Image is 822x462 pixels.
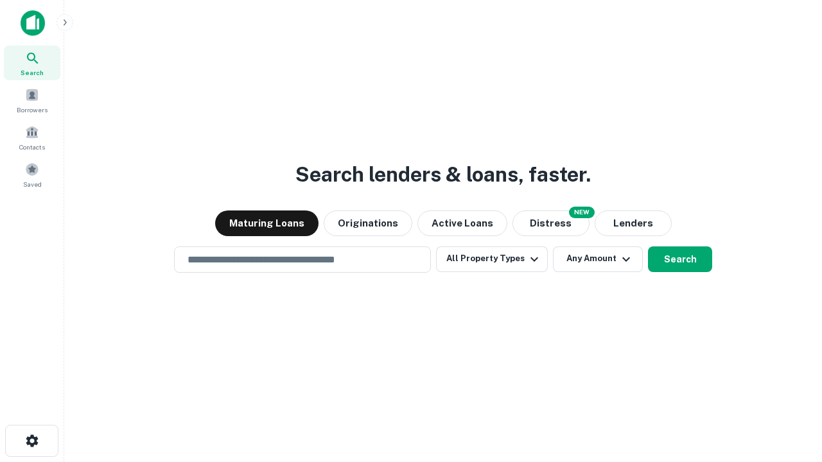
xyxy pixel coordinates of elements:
span: Search [21,67,44,78]
button: All Property Types [436,246,548,272]
button: Originations [324,210,412,236]
span: Borrowers [17,105,48,115]
div: NEW [569,207,595,218]
h3: Search lenders & loans, faster. [295,159,591,190]
button: Lenders [595,210,672,236]
a: Search [4,46,60,80]
span: Contacts [19,142,45,152]
a: Borrowers [4,83,60,117]
iframe: Chat Widget [758,318,822,380]
button: Active Loans [417,210,507,236]
button: Search [648,246,712,272]
a: Saved [4,157,60,192]
button: Maturing Loans [215,210,319,236]
span: Saved [23,179,42,189]
img: capitalize-icon.png [21,10,45,36]
button: Search distressed loans with lien and other non-mortgage details. [512,210,590,236]
button: Any Amount [553,246,643,272]
a: Contacts [4,120,60,155]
